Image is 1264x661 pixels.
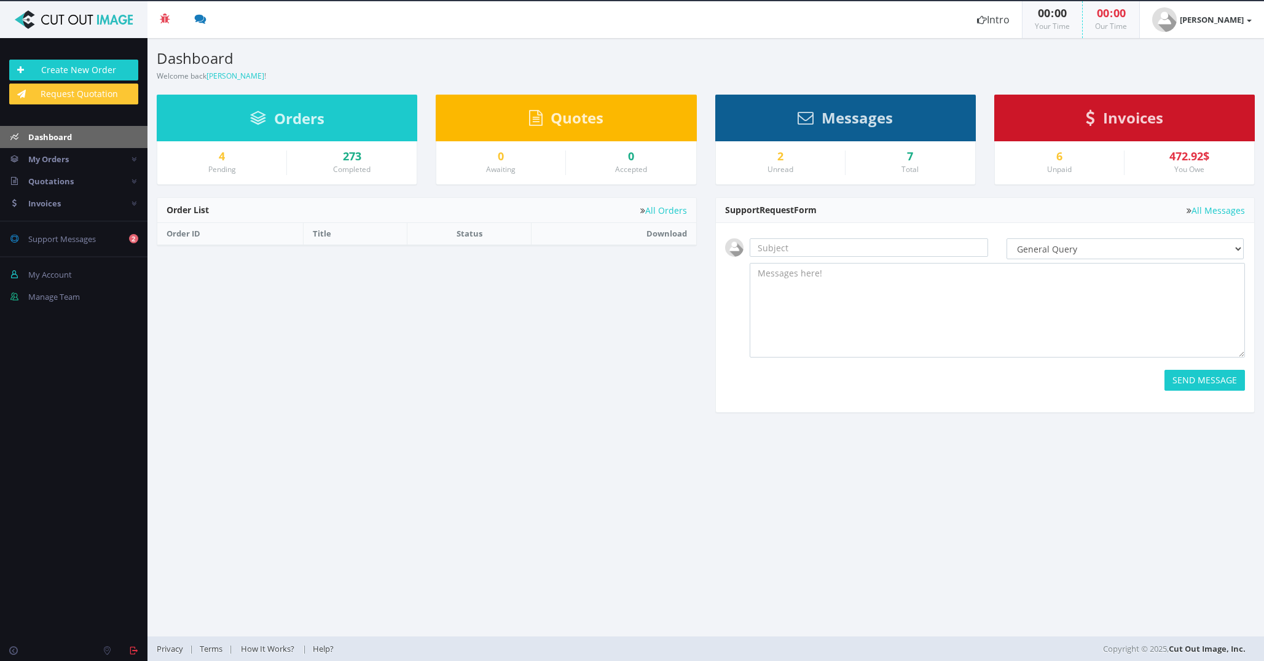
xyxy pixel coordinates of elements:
[28,176,74,187] span: Quotations
[1152,7,1177,32] img: user_default.jpg
[532,223,696,244] th: Download
[407,223,531,244] th: Status
[551,108,603,128] span: Quotes
[1097,6,1109,20] span: 00
[208,164,236,174] small: Pending
[157,223,303,244] th: Order ID
[725,151,836,163] a: 2
[1050,6,1054,20] span: :
[9,10,138,29] img: Cut Out Image
[9,60,138,80] a: Create New Order
[28,131,72,143] span: Dashboard
[28,154,69,165] span: My Orders
[28,269,72,280] span: My Account
[750,238,988,257] input: Subject
[760,204,794,216] span: Request
[194,643,229,654] a: Terms
[157,50,697,66] h3: Dashboard
[28,198,61,209] span: Invoices
[1004,151,1115,163] a: 6
[1038,6,1050,20] span: 00
[333,164,371,174] small: Completed
[1035,21,1070,31] small: Your Time
[1187,206,1245,215] a: All Messages
[274,108,324,128] span: Orders
[575,151,686,163] a: 0
[725,238,744,257] img: user_default.jpg
[1047,164,1072,174] small: Unpaid
[529,115,603,126] a: Quotes
[1174,164,1204,174] small: You Owe
[303,223,407,244] th: Title
[1164,370,1245,391] button: SEND MESSAGE
[233,643,302,654] a: How It Works?
[1054,6,1067,20] span: 00
[1140,1,1264,38] a: [PERSON_NAME]
[1103,643,1246,655] span: Copyright © 2025,
[157,71,266,81] small: Welcome back !
[486,164,516,174] small: Awaiting
[1109,6,1113,20] span: :
[965,1,1022,38] a: Intro
[901,164,919,174] small: Total
[307,643,340,654] a: Help?
[28,233,96,244] span: Support Messages
[241,643,294,654] span: How It Works?
[446,151,556,163] a: 0
[167,151,277,163] a: 4
[1180,14,1244,25] strong: [PERSON_NAME]
[822,108,893,128] span: Messages
[615,164,647,174] small: Accepted
[1169,643,1246,654] a: Cut Out Image, Inc.
[1103,108,1163,128] span: Invoices
[9,84,138,104] a: Request Quotation
[767,164,793,174] small: Unread
[250,115,324,127] a: Orders
[855,151,966,163] div: 7
[1095,21,1127,31] small: Our Time
[129,234,138,243] b: 2
[157,636,889,661] div: | | |
[725,204,817,216] span: Support Form
[157,643,189,654] a: Privacy
[1134,151,1245,163] div: 472.92$
[1086,115,1163,126] a: Invoices
[296,151,407,163] a: 273
[640,206,687,215] a: All Orders
[1113,6,1126,20] span: 00
[167,204,209,216] span: Order List
[206,71,264,81] a: [PERSON_NAME]
[28,291,80,302] span: Manage Team
[798,115,893,126] a: Messages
